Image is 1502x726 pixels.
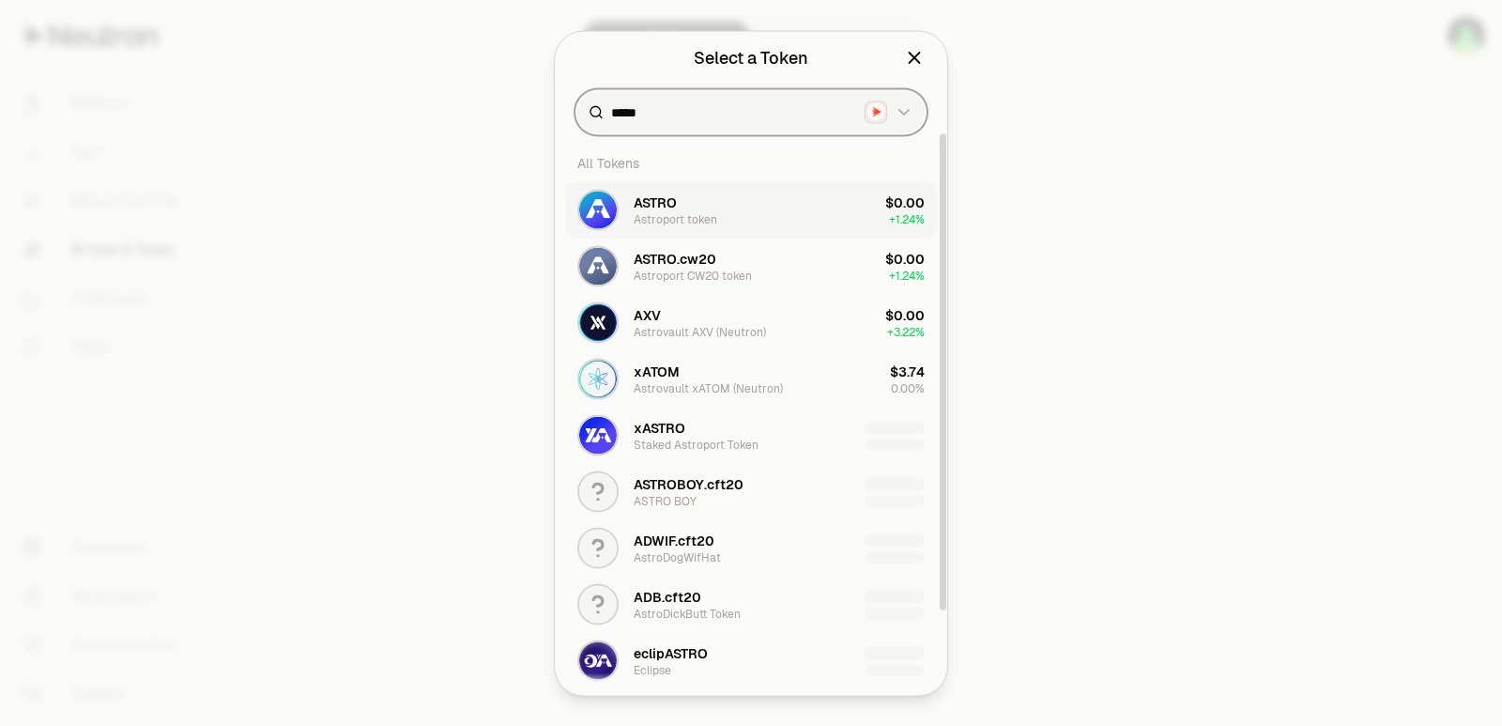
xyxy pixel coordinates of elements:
div: Astroport CW20 token [634,268,752,283]
img: eclipASTRO Logo [579,641,617,679]
div: $0.00 [885,305,925,324]
span: xATOM [634,362,680,380]
button: ASTRO LogoASTROAstroport token$0.00+1.24% [566,181,936,238]
span: ASTRO.cw20 [634,249,716,268]
img: ASTRO Logo [579,191,617,228]
button: ASTRO.cw20 LogoASTRO.cw20Astroport CW20 token$0.00+1.24% [566,238,936,294]
img: AXV Logo [579,303,617,341]
div: $0.00 [885,193,925,211]
button: eclipASTRO LogoeclipASTROEclipse [566,632,936,688]
div: AstroDogWifHat [634,549,721,564]
button: ASTROBOY.cft20 LogoASTROBOY.cft20ASTRO BOY [566,463,936,519]
span: + 1.24% [889,211,925,226]
div: All Tokens [566,144,936,181]
span: xASTRO [634,418,685,437]
button: xATOM LogoxATOMAstrovault xATOM (Neutron)$3.740.00% [566,350,936,407]
span: ASTROBOY.cft20 [634,474,743,493]
div: AstroDickButt Token [634,606,741,621]
span: ADB.cft20 [634,587,701,606]
div: Astrovault xATOM (Neutron) [634,380,783,395]
img: xATOM Logo [579,360,617,397]
div: ASTRO BOY [634,493,697,508]
button: ADWIF.cft20 LogoADWIF.cft20AstroDogWifHat [566,519,936,576]
img: ASTRO.cw20 Logo [579,247,617,285]
div: $0.00 [885,249,925,268]
img: Neutron Logo [867,103,885,121]
span: + 1.24% [889,268,925,283]
span: 0.00% [891,380,925,395]
span: eclipASTRO [634,643,708,662]
div: Eclipse [634,662,671,677]
div: Astrovault AXV (Neutron) [634,324,766,339]
span: ASTRO [634,193,677,211]
img: xASTRO Logo [579,416,617,454]
button: xASTRO LogoxASTROStaked Astroport Token [566,407,936,463]
span: + 3.22% [887,324,925,339]
span: ADWIF.cft20 [634,531,714,549]
button: AXV LogoAXVAstrovault AXV (Neutron)$0.00+3.22% [566,294,936,350]
div: $3.74 [890,362,925,380]
button: Neutron LogoNeutron Logo [865,100,913,123]
button: Close [904,44,925,70]
div: Staked Astroport Token [634,437,759,452]
button: ADB.cft20 LogoADB.cft20AstroDickButt Token [566,576,936,632]
div: Select a Token [694,44,808,70]
div: Astroport token [634,211,717,226]
span: AXV [634,305,661,324]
